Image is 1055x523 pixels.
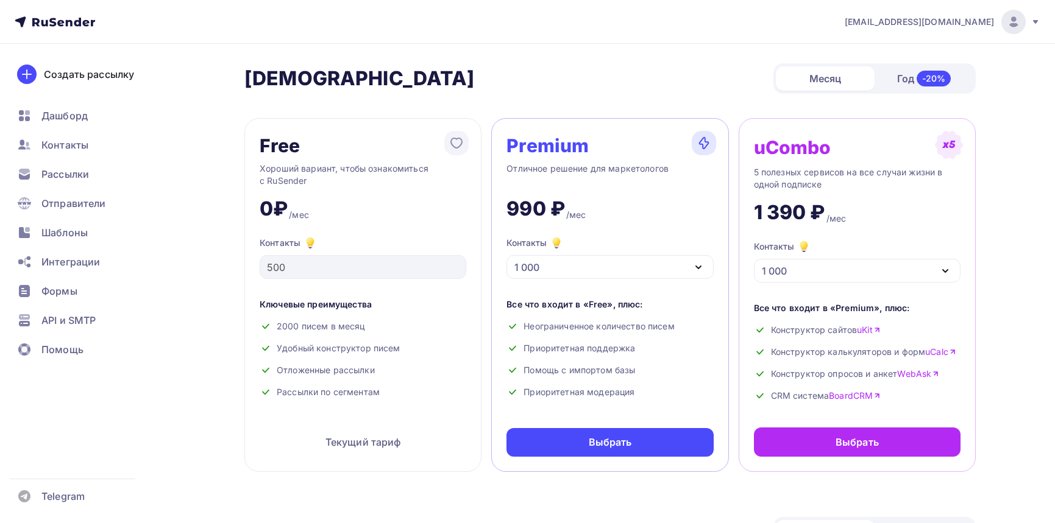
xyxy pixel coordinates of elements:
div: 2000 писем в месяц [260,320,466,332]
span: Шаблоны [41,225,88,240]
div: Неограниченное количество писем [506,320,713,332]
span: Помощь [41,342,83,357]
div: 1 390 ₽ [754,200,825,225]
div: Месяц [776,66,875,91]
a: [EMAIL_ADDRESS][DOMAIN_NAME] [845,10,1040,34]
div: Выбрать [589,435,632,449]
div: Отличное решение для маркетологов [506,163,713,187]
div: Отложенные рассылки [260,364,466,376]
span: Конструктор сайтов [771,324,881,336]
div: Free [260,136,300,155]
span: Telegram [41,489,85,504]
span: [EMAIL_ADDRESS][DOMAIN_NAME] [845,16,994,28]
a: Дашборд [10,104,155,128]
a: WebAsk [897,368,939,380]
span: Интеграции [41,254,100,269]
div: Текущий тариф [260,427,466,457]
span: Контакты [41,138,88,152]
span: Конструктор опросов и анкет [771,368,940,380]
span: Отправители [41,196,106,211]
h2: [DEMOGRAPHIC_DATA] [244,66,475,91]
div: /мес [289,209,309,221]
div: Год [875,66,973,91]
button: Контакты 1 000 [754,239,961,283]
div: 0₽ [260,197,288,221]
div: Приоритетная модерация [506,386,713,398]
span: Дашборд [41,108,88,123]
div: /мес [566,209,586,221]
div: Создать рассылку [44,67,134,82]
a: Шаблоны [10,220,155,245]
div: /мес [826,212,847,225]
div: Контакты [754,239,811,254]
a: Формы [10,279,155,303]
div: Помощь с импортом базы [506,364,713,376]
span: API и SMTP [41,313,96,328]
div: Контакты [506,236,564,250]
span: Конструктор калькуляторов и форм [771,346,956,358]
div: 5 полезных сервисов на все случаи жизни в одной подписке [754,166,961,191]
div: Ключевые преимущества [260,298,466,311]
div: Рассылки по сегментам [260,386,466,398]
div: 990 ₽ [506,197,565,221]
div: 1 000 [514,260,539,275]
div: Все что входит в «Free», плюс: [506,298,713,311]
a: BoardCRM [829,390,881,402]
span: Формы [41,284,77,298]
div: Выбрать [836,435,879,449]
div: Удобный конструктор писем [260,342,466,354]
div: Приоритетная поддержка [506,342,713,354]
div: uCombo [754,138,831,157]
button: Контакты 1 000 [506,236,713,279]
a: Отправители [10,191,155,216]
a: uCalc [925,346,956,358]
div: Premium [506,136,589,155]
div: -20% [917,71,951,86]
div: Хороший вариант, чтобы ознакомиться с RuSender [260,163,466,187]
a: uKit [857,324,881,336]
div: Контакты [260,236,466,250]
a: Контакты [10,133,155,157]
span: Рассылки [41,167,89,181]
div: 1 000 [762,264,787,278]
a: Рассылки [10,162,155,186]
div: Все что входит в «Premium», плюс: [754,302,961,314]
span: CRM система [771,390,881,402]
